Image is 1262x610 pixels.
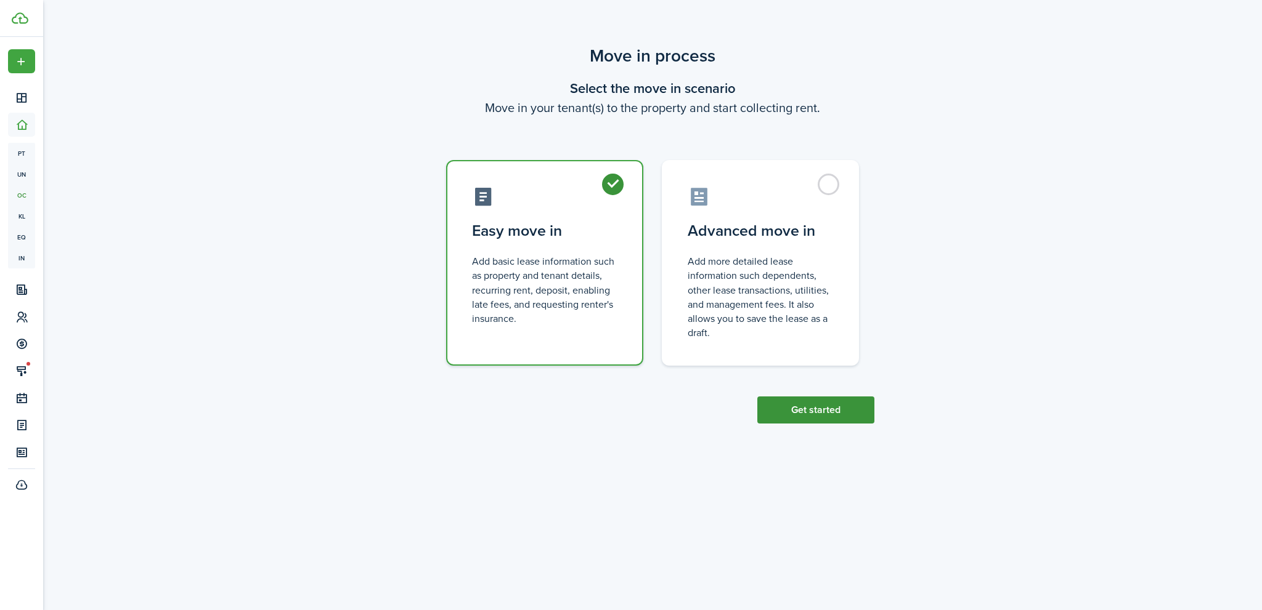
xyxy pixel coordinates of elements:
[8,206,35,227] a: kl
[12,12,28,24] img: TenantCloud
[688,254,833,340] control-radio-card-description: Add more detailed lease information such dependents, other lease transactions, utilities, and man...
[472,220,617,242] control-radio-card-title: Easy move in
[757,396,874,423] button: Get started
[472,254,617,326] control-radio-card-description: Add basic lease information such as property and tenant details, recurring rent, deposit, enablin...
[688,220,833,242] control-radio-card-title: Advanced move in
[8,49,35,73] button: Open menu
[431,43,874,69] scenario-title: Move in process
[8,164,35,185] a: un
[8,143,35,164] a: pt
[8,247,35,268] a: in
[431,78,874,98] wizard-step-header-title: Select the move in scenario
[431,98,874,117] wizard-step-header-description: Move in your tenant(s) to the property and start collecting rent.
[8,227,35,247] a: eq
[8,185,35,206] a: oc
